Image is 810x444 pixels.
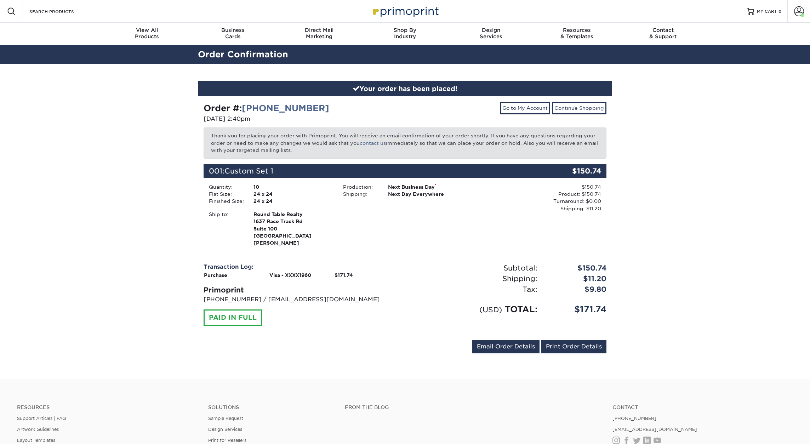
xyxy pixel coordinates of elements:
[190,27,276,33] span: Business
[253,211,332,246] strong: [GEOGRAPHIC_DATA][PERSON_NAME]
[198,81,612,97] div: Your order has been placed!
[208,427,242,432] a: Design Services
[479,305,502,314] small: (USD)
[405,273,543,284] div: Shipping:
[360,140,386,146] a: contact us
[204,295,400,304] p: [PHONE_NUMBER] / [EMAIL_ADDRESS][DOMAIN_NAME]
[612,404,793,410] a: Contact
[248,183,338,190] div: 10
[472,340,540,353] a: Email Order Details
[405,263,543,273] div: Subtotal:
[208,416,243,421] a: Sample Request
[204,198,248,205] div: Finished Size:
[204,272,227,278] strong: Purchase
[778,9,782,14] span: 0
[362,27,448,40] div: Industry
[224,167,273,175] span: Custom Set 1
[612,427,697,432] a: [EMAIL_ADDRESS][DOMAIN_NAME]
[620,27,706,40] div: & Support
[338,183,382,190] div: Production:
[253,211,332,218] span: Round Table Realty
[253,218,332,225] span: 1637 Race Track Rd
[448,23,534,45] a: DesignServices
[248,198,338,205] div: 24 x 24
[104,27,190,40] div: Products
[543,284,612,295] div: $9.80
[543,263,612,273] div: $150.74
[104,23,190,45] a: View AllProducts
[276,27,362,33] span: Direct Mail
[534,27,620,33] span: Resources
[276,23,362,45] a: Direct MailMarketing
[345,404,593,410] h4: From the Blog
[362,27,448,33] span: Shop By
[335,272,353,278] strong: $171.74
[190,27,276,40] div: Cards
[204,309,262,326] div: PAID IN FULL
[500,102,550,114] a: Go to My Account
[204,263,400,271] div: Transaction Log:
[383,190,472,198] div: Next Day Everywhere
[193,48,617,61] h2: Order Confirmation
[204,164,539,178] div: 001:
[253,225,332,232] span: Suite 100
[204,115,400,123] p: [DATE] 2:40pm
[204,127,606,158] p: Thank you for placing your order with Primoprint. You will receive an email confirmation of your ...
[552,102,606,114] a: Continue Shopping
[269,272,311,278] strong: Visa - XXXX1960
[248,190,338,198] div: 24 x 24
[208,404,334,410] h4: Solutions
[204,211,248,247] div: Ship to:
[190,23,276,45] a: BusinessCards
[534,23,620,45] a: Resources& Templates
[104,27,190,33] span: View All
[17,404,198,410] h4: Resources
[543,273,612,284] div: $11.20
[338,190,382,198] div: Shipping:
[204,190,248,198] div: Flat Size:
[29,7,98,16] input: SEARCH PRODUCTS.....
[383,183,472,190] div: Next Business Day
[405,284,543,295] div: Tax:
[362,23,448,45] a: Shop ByIndustry
[204,183,248,190] div: Quantity:
[204,103,329,113] strong: Order #:
[276,27,362,40] div: Marketing
[620,27,706,33] span: Contact
[505,304,537,314] span: TOTAL:
[541,340,606,353] a: Print Order Details
[543,303,612,316] div: $171.74
[534,27,620,40] div: & Templates
[208,438,246,443] a: Print for Resellers
[539,164,606,178] div: $150.74
[204,285,400,295] div: Primoprint
[448,27,534,40] div: Services
[242,103,329,113] a: [PHONE_NUMBER]
[17,427,59,432] a: Artwork Guidelines
[17,438,55,443] a: Layout Templates
[620,23,706,45] a: Contact& Support
[612,416,656,421] a: [PHONE_NUMBER]
[472,183,601,190] div: $150.74
[370,4,440,19] img: Primoprint
[448,27,534,33] span: Design
[757,8,777,15] span: MY CART
[17,416,66,421] a: Support Articles | FAQ
[472,190,601,212] div: Product: $150.74 Turnaround: $0.00 Shipping: $11.20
